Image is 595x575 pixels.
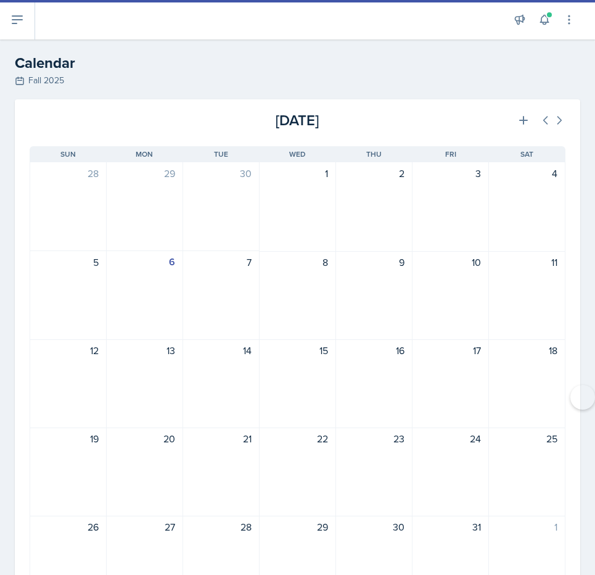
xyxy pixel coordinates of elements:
div: 13 [114,343,175,358]
div: 1 [496,519,557,534]
span: Sat [520,149,533,160]
div: 5 [38,255,99,270]
div: 27 [114,519,175,534]
div: Fall 2025 [15,74,580,87]
div: 12 [38,343,99,358]
div: 2 [343,166,404,181]
span: Sun [60,149,76,160]
div: 28 [38,166,99,181]
span: Mon [136,149,153,160]
div: 14 [191,343,252,358]
div: 16 [343,343,404,358]
div: [DATE] [208,109,387,131]
div: 31 [420,519,481,534]
div: 1 [267,166,328,181]
div: 19 [38,431,99,446]
span: Fri [445,149,456,160]
div: 9 [343,255,404,270]
div: 20 [114,431,175,446]
div: 28 [191,519,252,534]
div: 15 [267,343,328,358]
div: 3 [420,166,481,181]
div: 7 [191,255,252,270]
div: 6 [114,255,175,270]
div: 29 [114,166,175,181]
h2: Calendar [15,52,580,74]
span: Thu [366,149,382,160]
div: 11 [496,255,557,270]
div: 25 [496,431,557,446]
div: 23 [343,431,404,446]
div: 4 [496,166,557,181]
div: 26 [38,519,99,534]
div: 10 [420,255,481,270]
span: Tue [214,149,228,160]
span: Wed [289,149,306,160]
div: 17 [420,343,481,358]
div: 29 [267,519,328,534]
div: 30 [343,519,404,534]
div: 18 [496,343,557,358]
div: 8 [267,255,328,270]
div: 22 [267,431,328,446]
div: 21 [191,431,252,446]
div: 30 [191,166,252,181]
div: 24 [420,431,481,446]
